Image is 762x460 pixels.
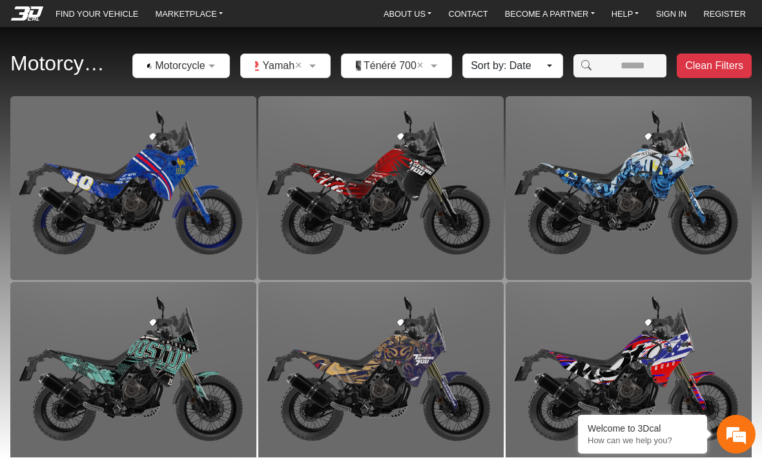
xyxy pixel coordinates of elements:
div: Minimize live chat window [212,6,243,37]
span: We're online! [75,134,178,256]
div: Chat with us now [87,68,236,85]
a: REGISTER [698,5,750,22]
div: Welcome to 3Dcal [588,423,697,434]
h2: Motorcycles [10,46,107,81]
a: HELP [606,5,644,22]
a: BECOME A PARTNER [500,5,600,22]
p: How can we help you? [588,435,697,445]
textarea: Type your message and hit 'Enter' [6,299,246,345]
a: FIND YOUR VEHICLE [50,5,143,22]
div: Articles [166,345,246,385]
div: FAQs [87,345,167,385]
span: Clean Field [417,58,427,74]
a: ABOUT US [378,5,437,22]
a: MARKETPLACE [150,5,229,22]
span: Clean Field [295,58,306,74]
button: Sort by: Date [462,54,563,78]
span: Conversation [6,367,87,376]
a: CONTACT [444,5,493,22]
div: Navigation go back [14,66,34,86]
input: Amount (to the nearest dollar) [599,54,666,77]
a: SIGN IN [651,5,692,22]
button: Clean Filters [677,54,752,78]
